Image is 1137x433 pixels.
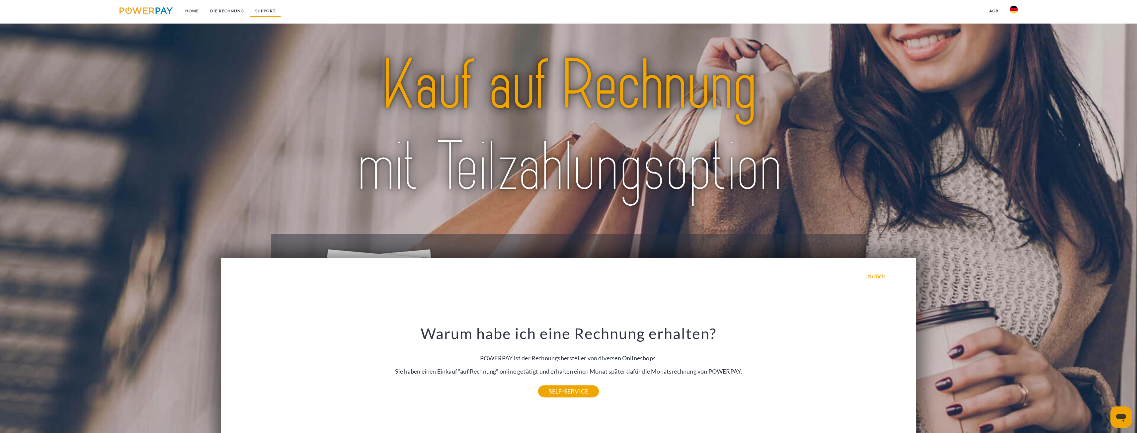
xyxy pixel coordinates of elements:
[204,5,250,17] a: DIE RECHNUNG
[231,325,905,391] div: POWERPAY ist der Rechnungshersteller von diversen Onlineshops. Sie haben einen Einkauf “auf Rechn...
[1110,406,1132,428] iframe: Schaltfläche zum Öffnen des Messaging-Fensters
[867,273,885,279] a: zurück
[1010,6,1018,14] img: de
[180,5,204,17] a: Home
[306,41,832,212] img: title-powerpay_de.svg
[120,7,173,14] img: logo-powerpay.svg
[538,385,599,397] a: SELF-SERVICE
[250,5,281,17] a: SUPPORT
[984,5,1004,17] a: agb
[231,325,905,343] h3: Warum habe ich eine Rechnung erhalten?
